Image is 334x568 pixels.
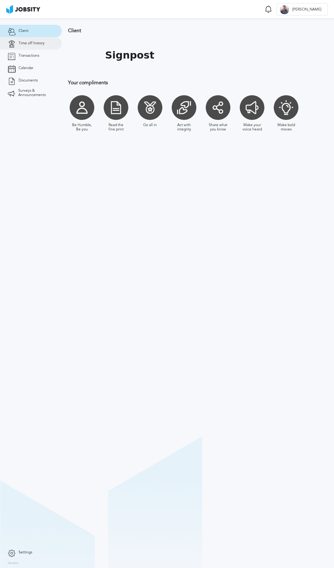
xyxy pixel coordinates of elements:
label: Version: [8,561,19,565]
div: K [280,5,289,14]
span: [PERSON_NAME] [289,7,324,12]
div: Act with integrity [173,123,195,132]
button: K[PERSON_NAME] [276,3,328,15]
span: Calendar [19,66,33,70]
span: Time off history [19,41,45,46]
span: Settings [19,550,32,555]
div: Make your voice heard [241,123,263,132]
div: Make bold moves [275,123,297,132]
div: Go all in [143,123,157,127]
h1: Signpost [105,50,154,61]
span: Documents [19,78,38,83]
h3: Your compliments [68,80,328,86]
img: ab4bad089aa723f57921c736e9817d99.png [6,5,40,14]
div: Read the fine print [105,123,127,132]
div: Be Humble, Be you [71,123,93,132]
span: Surveys & Announcements [18,89,54,97]
h3: Client [68,28,328,33]
span: Client [19,29,28,33]
div: Share what you know [207,123,229,132]
span: Transactions [19,54,39,58]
